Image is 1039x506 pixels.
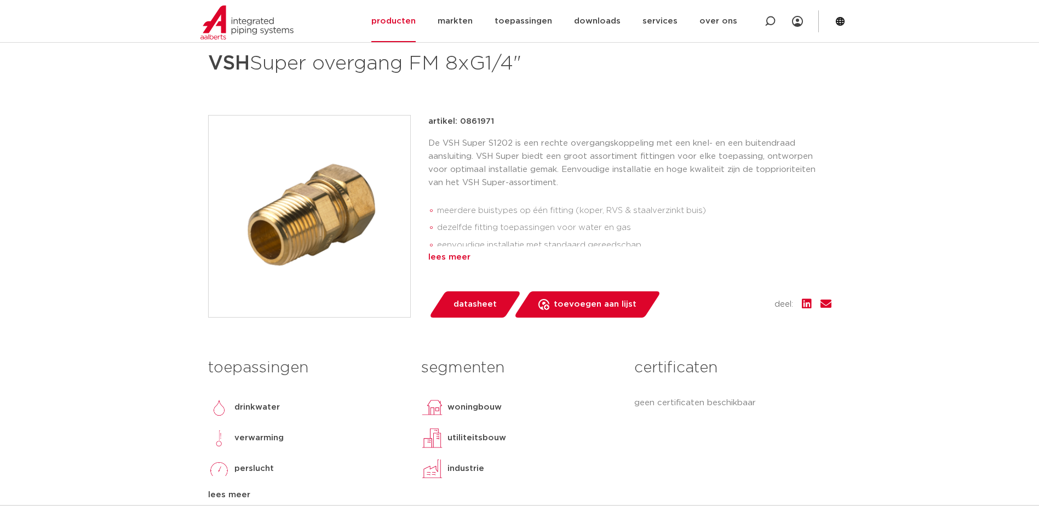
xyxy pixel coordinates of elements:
p: industrie [447,462,484,475]
img: utiliteitsbouw [421,427,443,449]
h3: certificaten [634,357,831,379]
div: lees meer [428,251,831,264]
p: utiliteitsbouw [447,432,506,445]
span: toevoegen aan lijst [554,296,636,313]
span: deel: [774,298,793,311]
div: lees meer [208,488,405,502]
img: industrie [421,458,443,480]
p: De VSH Super S1202 is een rechte overgangskoppeling met een knel- en een buitendraad aansluiting.... [428,137,831,189]
p: perslucht [234,462,274,475]
img: perslucht [208,458,230,480]
h3: toepassingen [208,357,405,379]
h3: segmenten [421,357,618,379]
img: woningbouw [421,396,443,418]
img: verwarming [208,427,230,449]
a: datasheet [428,291,521,318]
p: drinkwater [234,401,280,414]
h1: Super overgang FM 8xG1/4" [208,47,619,80]
p: verwarming [234,432,284,445]
span: datasheet [454,296,497,313]
p: artikel: 0861971 [428,115,494,128]
img: drinkwater [208,396,230,418]
img: Product Image for VSH Super overgang FM 8xG1/4" [209,116,410,317]
p: woningbouw [447,401,502,414]
li: meerdere buistypes op één fitting (koper, RVS & staalverzinkt buis) [437,202,831,220]
li: dezelfde fitting toepassingen voor water en gas [437,219,831,237]
strong: VSH [208,54,250,73]
p: geen certificaten beschikbaar [634,396,831,410]
li: eenvoudige installatie met standaard gereedschap [437,237,831,254]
